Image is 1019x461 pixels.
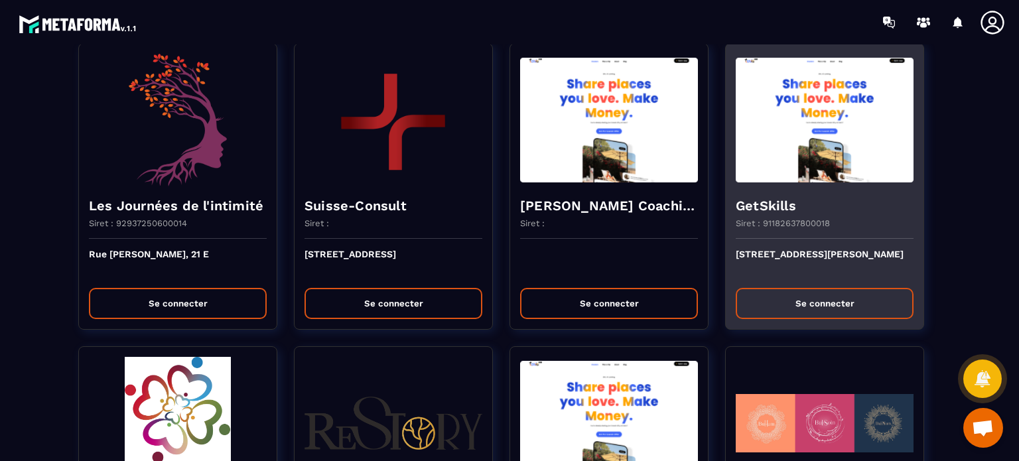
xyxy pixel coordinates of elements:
[736,196,914,215] h4: GetSkills
[89,218,187,228] p: Siret : 92937250600014
[89,54,267,186] img: funnel-background
[736,218,830,228] p: Siret : 91182637800018
[736,249,914,278] p: [STREET_ADDRESS][PERSON_NAME]
[305,196,482,215] h4: Suisse-Consult
[736,288,914,319] button: Se connecter
[520,196,698,215] h4: [PERSON_NAME] Coaching & Development
[305,54,482,186] img: funnel-background
[736,54,914,186] img: funnel-background
[89,249,267,278] p: Rue [PERSON_NAME], 21 E
[305,288,482,319] button: Se connecter
[963,408,1003,448] a: Ouvrir le chat
[520,218,545,228] p: Siret :
[305,249,482,278] p: [STREET_ADDRESS]
[89,196,267,215] h4: Les Journées de l'intimité
[19,12,138,36] img: logo
[89,288,267,319] button: Se connecter
[305,218,329,228] p: Siret :
[520,54,698,186] img: funnel-background
[520,288,698,319] button: Se connecter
